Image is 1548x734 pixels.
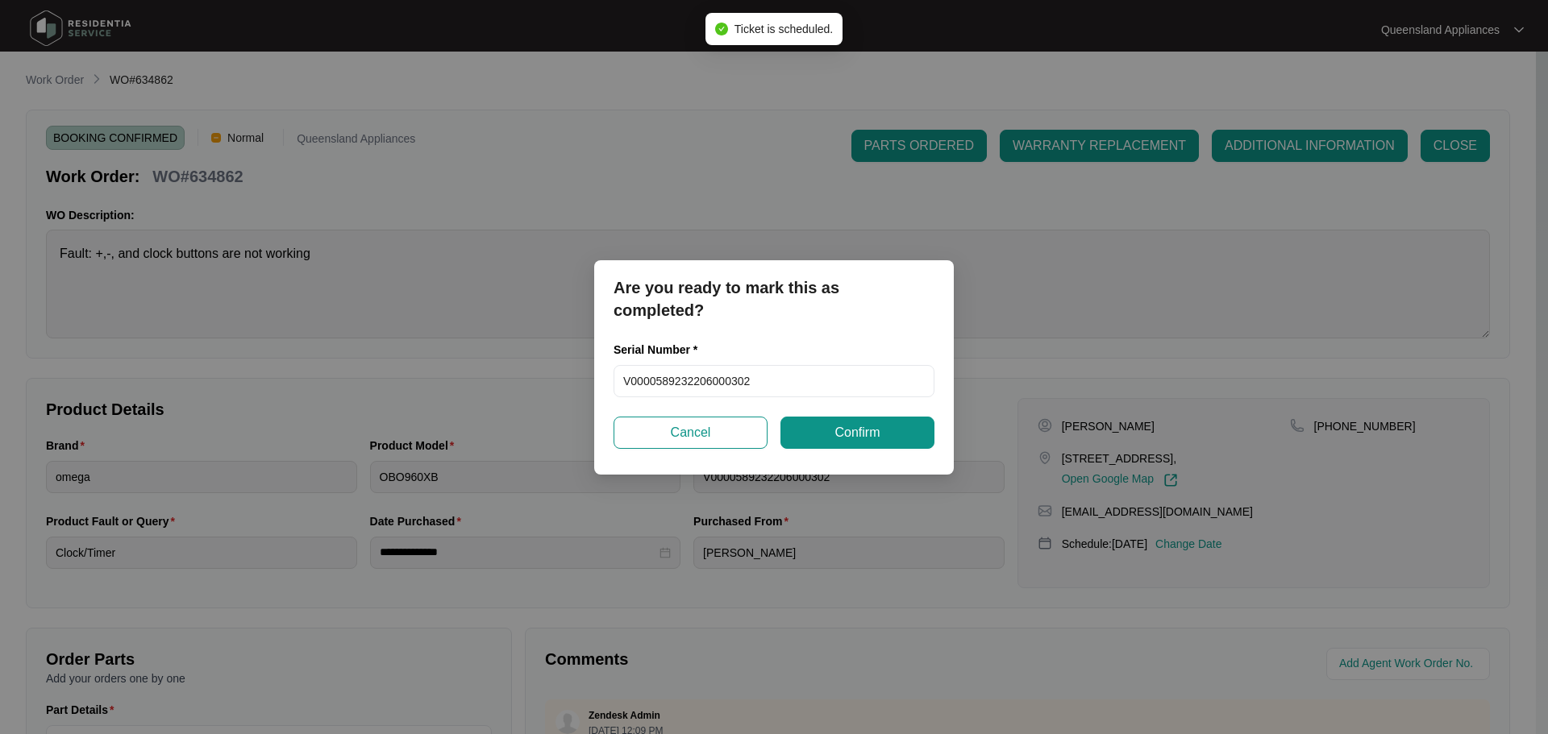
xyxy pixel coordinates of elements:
p: Are you ready to mark this as [614,276,934,299]
p: completed? [614,299,934,321]
span: check-circle [715,23,728,35]
span: Confirm [834,423,880,442]
span: Cancel [671,423,711,442]
button: Cancel [614,417,768,449]
button: Confirm [780,417,934,449]
span: Ticket is scheduled. [734,23,833,35]
label: Serial Number * [614,342,709,358]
